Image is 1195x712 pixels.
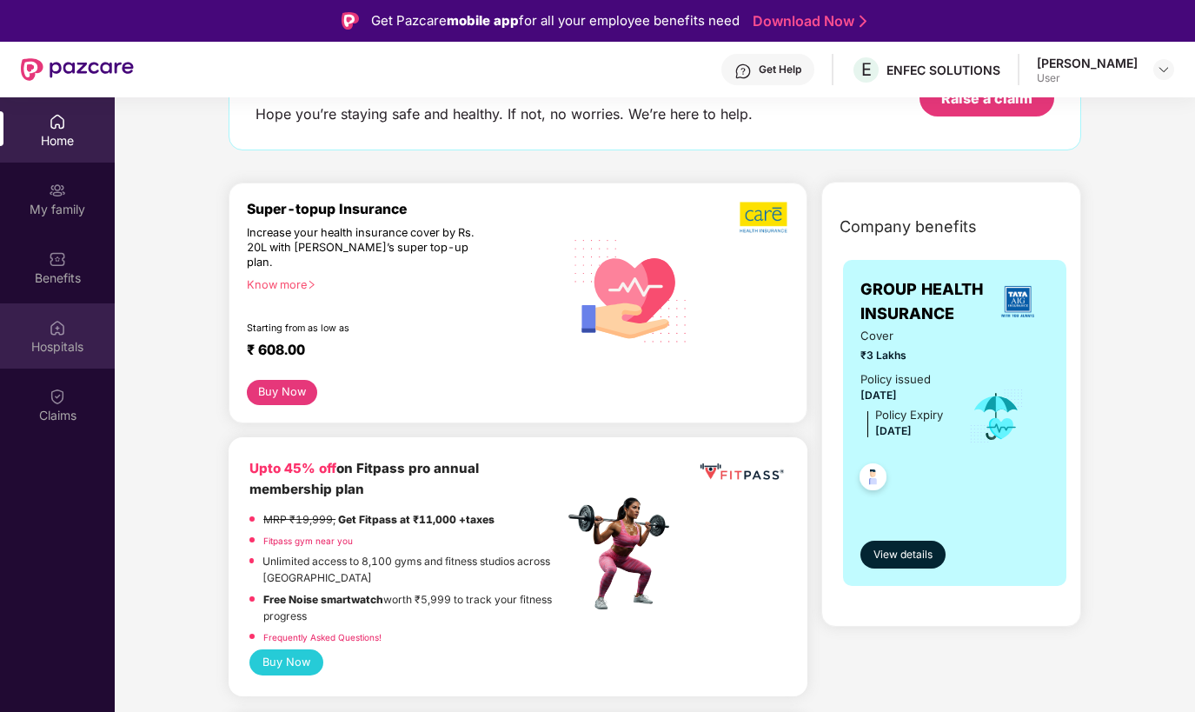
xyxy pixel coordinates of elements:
[49,250,66,268] img: svg+xml;base64,PHN2ZyBpZD0iQmVuZWZpdHMiIHhtbG5zPSJodHRwOi8vd3d3LnczLm9yZy8yMDAwL3N2ZyIgd2lkdGg9Ij...
[247,225,488,269] div: Increase your health insurance cover by Rs. 20L with [PERSON_NAME]’s super top-up plan.
[247,201,563,217] div: Super-topup Insurance
[860,541,946,569] button: View details
[875,424,912,437] span: [DATE]
[875,406,943,424] div: Policy Expiry
[968,388,1025,445] img: icon
[753,12,861,30] a: Download Now
[860,277,986,327] span: GROUP HEALTH INSURANCE
[263,536,353,546] a: Fitpass gym near you
[49,388,66,405] img: svg+xml;base64,PHN2ZyBpZD0iQ2xhaW0iIHhtbG5zPSJodHRwOi8vd3d3LnczLm9yZy8yMDAwL3N2ZyIgd2lkdGg9IjIwIi...
[262,553,563,586] p: Unlimited access to 8,100 gyms and fitness studios across [GEOGRAPHIC_DATA]
[247,342,546,363] div: ₹ 608.00
[256,105,753,123] div: Hope you’re staying safe and healthy. If not, no worries. We’re here to help.
[1037,71,1138,85] div: User
[249,649,323,675] button: Buy Now
[249,460,479,497] b: on Fitpass pro annual membership plan
[860,389,897,402] span: [DATE]
[371,10,740,31] div: Get Pazcare for all your employee benefits need
[247,380,317,405] button: Buy Now
[263,593,383,606] strong: Free Noise smartwatch
[247,323,489,335] div: Starting from as low as
[860,327,945,345] span: Cover
[759,63,801,77] div: Get Help
[840,215,977,239] span: Company benefits
[21,58,134,81] img: New Pazcare Logo
[860,370,931,389] div: Policy issued
[861,59,872,80] span: E
[740,201,789,234] img: b5dec4f62d2307b9de63beb79f102df3.png
[886,62,1000,78] div: ENFEC SOLUTIONS
[873,547,933,563] span: View details
[852,458,894,501] img: svg+xml;base64,PHN2ZyB4bWxucz0iaHR0cDovL3d3dy53My5vcmcvMjAwMC9zdmciIHdpZHRoPSI0OC45NDMiIGhlaWdodD...
[49,182,66,199] img: svg+xml;base64,PHN2ZyB3aWR0aD0iMjAiIGhlaWdodD0iMjAiIHZpZXdCb3g9IjAgMCAyMCAyMCIgZmlsbD0ibm9uZSIgeG...
[263,591,563,624] p: worth ₹5,999 to track your fitness progress
[734,63,752,80] img: svg+xml;base64,PHN2ZyBpZD0iSGVscC0zMngzMiIgeG1sbnM9Imh0dHA6Ly93d3cudzMub3JnLzIwMDAvc3ZnIiB3aWR0aD...
[941,89,1032,108] div: Raise a claim
[342,12,359,30] img: Logo
[563,493,685,615] img: fpp.png
[249,460,336,476] b: Upto 45% off
[49,113,66,130] img: svg+xml;base64,PHN2ZyBpZD0iSG9tZSIgeG1sbnM9Imh0dHA6Ly93d3cudzMub3JnLzIwMDAvc3ZnIiB3aWR0aD0iMjAiIG...
[563,221,699,359] img: svg+xml;base64,PHN2ZyB4bWxucz0iaHR0cDovL3d3dy53My5vcmcvMjAwMC9zdmciIHhtbG5zOnhsaW5rPSJodHRwOi8vd3...
[263,513,335,526] del: MRP ₹19,999,
[247,277,553,289] div: Know more
[860,347,945,363] span: ₹3 Lakhs
[697,458,787,486] img: fppp.png
[994,278,1041,325] img: insurerLogo
[1157,63,1171,77] img: svg+xml;base64,PHN2ZyBpZD0iRHJvcGRvd24tMzJ4MzIiIHhtbG5zPSJodHRwOi8vd3d3LnczLm9yZy8yMDAwL3N2ZyIgd2...
[263,632,382,642] a: Frequently Asked Questions!
[338,513,495,526] strong: Get Fitpass at ₹11,000 +taxes
[307,280,316,289] span: right
[860,12,866,30] img: Stroke
[49,319,66,336] img: svg+xml;base64,PHN2ZyBpZD0iSG9zcGl0YWxzIiB4bWxucz0iaHR0cDovL3d3dy53My5vcmcvMjAwMC9zdmciIHdpZHRoPS...
[1037,55,1138,71] div: [PERSON_NAME]
[447,12,519,29] strong: mobile app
